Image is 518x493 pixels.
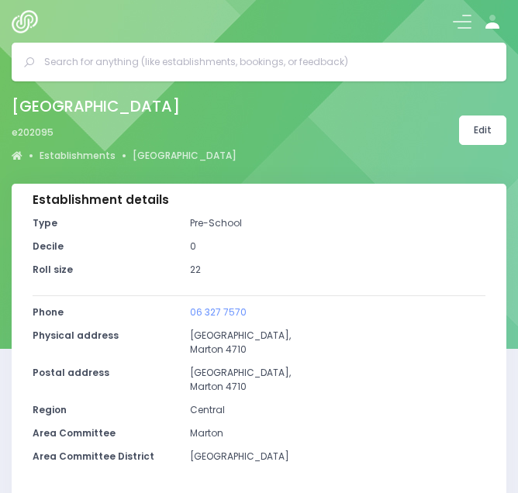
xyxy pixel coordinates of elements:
[190,403,485,417] p: Central
[33,403,67,416] strong: Region
[33,193,169,207] h3: Establishment details
[190,216,485,230] p: Pre-School
[33,450,154,463] strong: Area Committee District
[33,329,119,342] strong: Physical address
[190,263,485,277] p: 22
[133,149,237,163] a: [GEOGRAPHIC_DATA]
[33,240,64,253] strong: Decile
[190,426,485,440] p: Marton
[459,115,506,145] a: Edit
[33,366,109,379] strong: Postal address
[40,149,116,163] a: Establishments
[44,50,486,74] input: Search for anything (like establishments, bookings, or feedback)
[33,263,73,276] strong: Roll size
[33,305,64,319] strong: Phone
[190,450,485,464] p: [GEOGRAPHIC_DATA]
[190,305,247,319] a: 06 327 7570
[12,126,54,140] span: e202095
[190,329,485,357] p: [GEOGRAPHIC_DATA], Marton 4710
[33,216,57,229] strong: Type
[190,240,485,253] p: 0
[12,98,225,116] h2: [GEOGRAPHIC_DATA]
[190,366,485,394] p: [GEOGRAPHIC_DATA], Marton 4710
[12,10,45,33] img: Logo
[33,426,116,440] strong: Area Committee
